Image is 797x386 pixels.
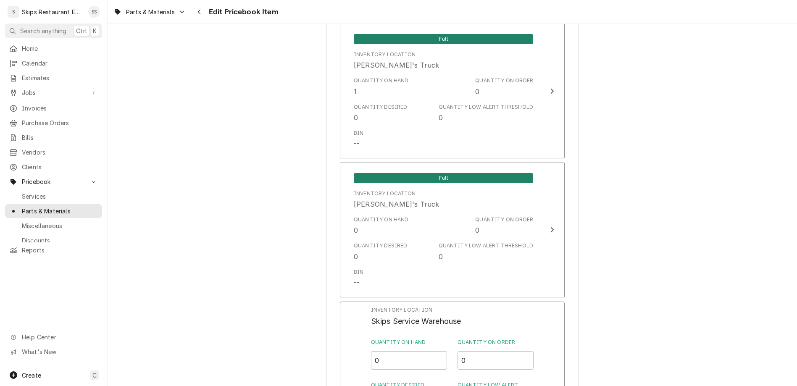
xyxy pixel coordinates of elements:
div: Quantity on Hand [354,216,409,223]
span: What's New [22,347,97,356]
a: Go to Help Center [5,330,102,344]
div: Shan Skipper's Avatar [88,6,100,18]
a: Go to Parts & Materials [110,5,189,19]
div: Quantity on Hand [354,216,409,235]
a: Services [5,189,102,203]
div: Quantity on Order [475,77,533,96]
span: Ctrl [76,26,87,35]
button: Search anythingCtrlK [5,24,102,38]
div: [PERSON_NAME]'s Truck [354,60,439,70]
div: [PERSON_NAME]'s Truck [354,199,439,209]
span: C [92,371,97,380]
a: Invoices [5,101,102,115]
div: Quantity on Hand [354,77,409,84]
span: Jobs [22,88,85,97]
div: 0 [354,225,358,235]
div: Quantity Desired [354,242,408,261]
a: Calendar [5,56,102,70]
span: Inventory Location [371,315,534,327]
span: Inventory Location [371,306,534,314]
div: Quantity on Order [458,339,534,370]
div: Skips Restaurant Equipment [22,8,84,16]
div: Inventory Location [371,306,534,327]
div: Quantity Low Alert Threshold [439,242,533,249]
div: Bin [354,129,363,137]
div: Quantity Low Alert Threshold [439,103,533,123]
div: 0 [439,113,443,123]
span: Invoices [22,104,98,113]
span: Clients [22,163,98,171]
span: Vendors [22,148,98,157]
div: 0 [475,225,479,235]
div: Bin [354,268,363,288]
div: Quantity Desired [354,103,408,123]
a: Estimates [5,71,102,85]
a: Go to Jobs [5,86,102,100]
div: Location [354,51,439,70]
div: Quantity Desired [354,242,408,249]
div: Quantity Desired [354,103,408,111]
div: Bin [354,129,363,149]
a: Discounts [5,234,102,247]
div: Bin [354,268,363,276]
div: -- [354,139,360,149]
div: Full [354,33,533,44]
a: Vendors [5,145,102,159]
div: Quantity Low Alert Threshold [439,242,533,261]
div: 0 [439,252,443,262]
div: Full [354,172,533,183]
div: Quantity Low Alert Threshold [439,103,533,111]
span: Miscellaneous [22,221,98,230]
div: 1 [354,87,357,97]
div: 0 [354,252,358,262]
span: Search anything [20,26,66,35]
a: Parts & Materials [5,204,102,218]
div: Quantity on Hand [371,339,447,370]
button: Navigate back [193,5,206,18]
span: Skips Service Warehouse [371,317,461,326]
span: Pricebook [22,177,85,186]
span: Services [22,192,98,201]
span: Create [22,372,41,379]
div: 0 [354,113,358,123]
div: Quantity on Hand [354,77,409,96]
button: Update Inventory Level [340,24,565,158]
span: Edit Pricebook Item [206,6,279,18]
a: Bills [5,131,102,144]
div: Inventory Location [354,51,416,58]
div: SS [88,6,100,18]
span: Help Center [22,333,97,341]
button: Update Inventory Level [340,163,565,297]
div: Quantity on Order [475,216,533,223]
div: -- [354,278,360,288]
a: Go to Pricebook [5,175,102,189]
label: Quantity on Order [458,339,534,346]
div: Quantity on Order [475,216,533,235]
div: Quantity on Order [475,77,533,84]
a: Miscellaneous [5,219,102,233]
span: Purchase Orders [22,118,98,127]
div: 0 [475,87,479,97]
span: Estimates [22,74,98,82]
span: Home [22,44,98,53]
a: Purchase Orders [5,116,102,130]
span: Parts & Materials [126,8,175,16]
a: Clients [5,160,102,174]
label: Quantity on Hand [371,339,447,346]
div: Location [354,190,439,209]
span: Discounts [22,236,98,245]
a: Home [5,42,102,55]
span: Calendar [22,59,98,68]
a: Reports [5,243,102,257]
span: K [93,26,97,35]
div: S [8,6,19,18]
div: Inventory Location [354,190,416,197]
span: Parts & Materials [22,207,98,215]
span: Full [354,173,533,183]
a: Go to What's New [5,345,102,359]
span: Bills [22,133,98,142]
span: Full [354,34,533,44]
span: Reports [22,246,98,255]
